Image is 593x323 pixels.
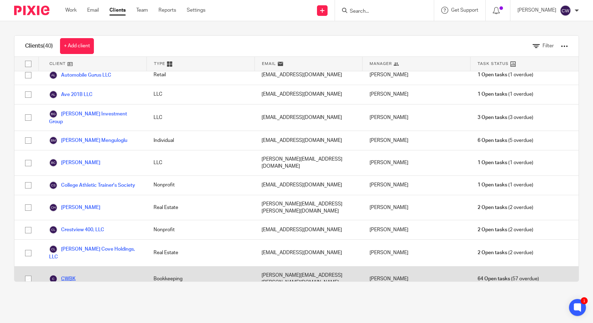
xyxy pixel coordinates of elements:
a: [PERSON_NAME] [49,158,100,167]
span: 2 Open tasks [478,249,507,256]
span: 6 Open tasks [478,137,507,144]
a: Clients [109,7,126,14]
img: svg%3E [49,158,58,167]
a: Settings [187,7,205,14]
div: [PERSON_NAME] [363,195,471,220]
a: Automobile Gurus LLC [49,71,111,79]
a: Ave 201B LLC [49,90,92,99]
a: CWBK [49,275,76,283]
div: Real Estate [146,240,254,266]
span: (40) [43,43,53,49]
div: [PERSON_NAME][EMAIL_ADDRESS][PERSON_NAME][DOMAIN_NAME] [254,267,363,292]
span: (57 overdue) [478,275,539,282]
a: [PERSON_NAME] Cove Holdings, LLC [49,245,139,261]
img: svg%3E [49,110,58,118]
a: [PERSON_NAME] Menguloglu [49,136,127,145]
span: (2 overdue) [478,204,533,211]
span: 1 Open tasks [478,181,507,189]
a: + Add client [60,38,94,54]
span: Filter [543,43,554,48]
div: LLC [146,150,254,175]
div: [PERSON_NAME][EMAIL_ADDRESS][PERSON_NAME][DOMAIN_NAME] [254,195,363,220]
span: Type [154,61,165,67]
a: Crestview 400, LLC [49,226,104,234]
span: (1 overdue) [478,159,533,166]
h1: Clients [25,42,53,50]
img: svg%3E [49,275,58,283]
span: (2 overdue) [478,226,533,233]
div: [EMAIL_ADDRESS][DOMAIN_NAME] [254,104,363,131]
div: [PERSON_NAME] [363,66,471,85]
a: [PERSON_NAME] Investment Group [49,110,139,125]
span: 64 Open tasks [478,275,510,282]
img: svg%3E [49,181,58,190]
div: Nonprofit [146,176,254,195]
a: Work [65,7,77,14]
input: Search [349,8,413,15]
img: svg%3E [49,226,58,234]
div: 1 [581,297,588,304]
img: svg%3E [49,203,58,212]
div: [PERSON_NAME] [363,150,471,175]
div: [PERSON_NAME][EMAIL_ADDRESS][DOMAIN_NAME] [254,150,363,175]
div: Individual [146,131,254,150]
div: [PERSON_NAME] [363,176,471,195]
img: svg%3E [49,90,58,99]
div: Retail [146,66,254,85]
span: (2 overdue) [478,249,533,256]
span: 3 Open tasks [478,114,507,121]
a: Team [136,7,148,14]
div: LLC [146,85,254,104]
span: Get Support [451,8,478,13]
input: Select all [22,57,35,71]
div: [EMAIL_ADDRESS][DOMAIN_NAME] [254,220,363,239]
img: svg%3E [49,71,58,79]
div: [PERSON_NAME] [363,131,471,150]
span: 1 Open tasks [478,91,507,98]
span: 2 Open tasks [478,204,507,211]
span: (1 overdue) [478,71,533,78]
div: [EMAIL_ADDRESS][DOMAIN_NAME] [254,66,363,85]
p: [PERSON_NAME] [517,7,556,14]
span: 1 Open tasks [478,159,507,166]
img: Pixie [14,6,49,15]
div: [PERSON_NAME] [363,220,471,239]
a: Email [87,7,99,14]
a: College Athletic Trainer's Society [49,181,135,190]
a: [PERSON_NAME] [49,203,100,212]
img: svg%3E [49,136,58,145]
a: Reports [158,7,176,14]
span: (3 overdue) [478,114,533,121]
span: (1 overdue) [478,181,533,189]
div: LLC [146,104,254,131]
div: [PERSON_NAME] [363,104,471,131]
div: Nonprofit [146,220,254,239]
div: Bookkeeping [146,267,254,292]
div: [PERSON_NAME] [363,267,471,292]
span: (1 overdue) [478,91,533,98]
div: Real Estate [146,195,254,220]
span: 2 Open tasks [478,226,507,233]
div: [EMAIL_ADDRESS][DOMAIN_NAME] [254,240,363,266]
div: [EMAIL_ADDRESS][DOMAIN_NAME] [254,176,363,195]
div: [EMAIL_ADDRESS][DOMAIN_NAME] [254,85,363,104]
div: [PERSON_NAME] [363,240,471,266]
span: Client [49,61,66,67]
span: (5 overdue) [478,137,533,144]
div: [EMAIL_ADDRESS][DOMAIN_NAME] [254,131,363,150]
img: svg%3E [560,5,571,16]
div: [PERSON_NAME] [363,85,471,104]
span: Manager [370,61,392,67]
span: Email [262,61,276,67]
span: 1 Open tasks [478,71,507,78]
span: Task Status [478,61,509,67]
img: svg%3E [49,245,58,253]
